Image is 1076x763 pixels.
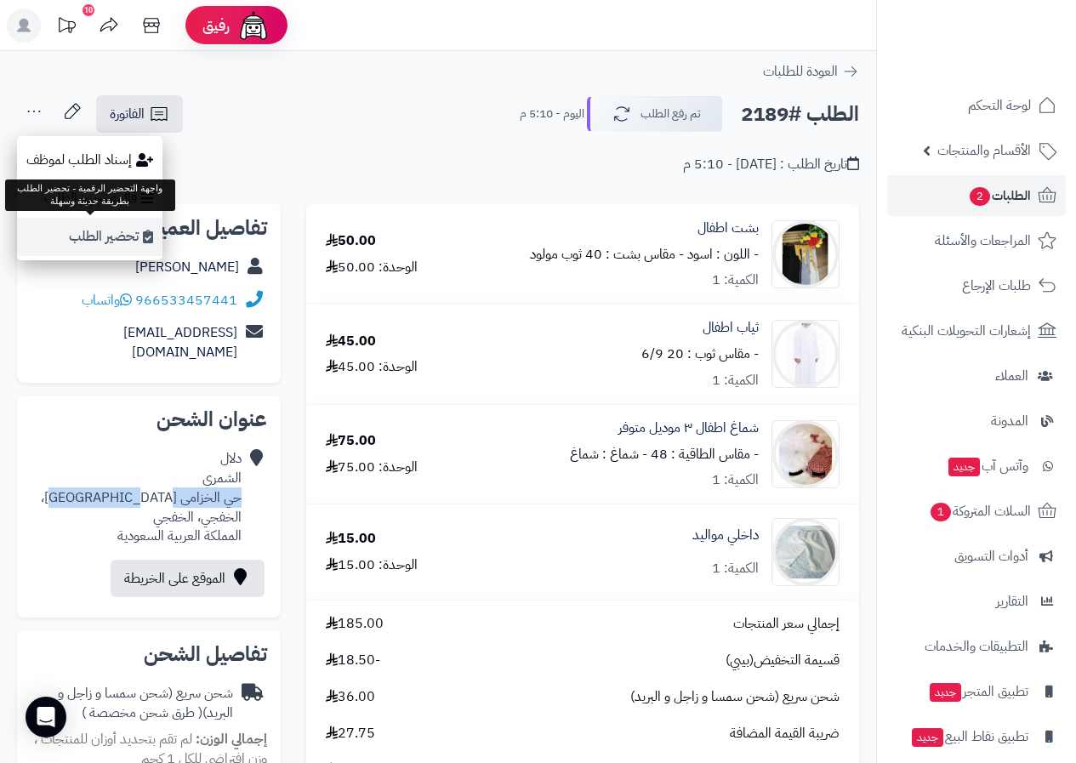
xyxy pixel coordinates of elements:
[947,454,1028,478] span: وآتس آب
[772,320,839,388] img: 1af7a408-2187-4f6d-9cee-3e68edc45835-90x90.jpg
[41,449,242,546] div: دلال الشمري حي الخزامى [GEOGRAPHIC_DATA]، الخفجي، الخفجي المملكة العربية السعودية
[726,651,840,670] span: قسيمة التخفيض(بيبي)
[991,409,1028,433] span: المدونة
[887,671,1066,712] a: تطبيق المتجرجديد
[326,724,375,743] span: 27.75
[887,581,1066,622] a: التقارير
[741,97,859,132] h2: الطلب #2189
[5,179,175,211] div: واجهة التحضير الرقمية - تحضير الطلب بطريقة حديثة وسهلة
[712,559,759,578] div: الكمية: 1
[326,231,376,251] div: 50.00
[772,518,839,586] img: 7e24f1e6-5047-47a5-a949-dd0ef92d512d-90x90.jpg
[630,687,840,707] span: شحن سريع (شحن سمسا و زاجل و البريد)
[730,724,840,743] span: ضريبة القيمة المضافة
[135,290,237,310] a: 966533457441
[651,444,759,464] small: - مقاس الطاقية : 48
[763,61,859,82] a: العودة للطلبات
[618,419,759,438] a: شماغ اطفال ٣ موديل متوفر
[772,220,839,288] img: IMG_20200615_165736-90x90.jpg
[326,687,375,707] span: 36.00
[954,544,1028,568] span: أدوات التسويق
[326,458,418,477] div: الوحدة: 75.00
[17,140,162,179] button: إسناد الطلب لموظف
[135,257,239,277] a: [PERSON_NAME]
[31,409,267,430] h2: عنوان الشحن
[111,560,265,597] a: الموقع على الخريطة
[928,680,1028,703] span: تطبيق المتجر
[912,728,943,747] span: جديد
[326,258,418,277] div: الوحدة: 50.00
[887,175,1066,216] a: الطلبات2
[45,9,88,47] a: تحديثات المنصة
[968,184,1031,208] span: الطلبات
[887,220,1066,261] a: المراجعات والأسئلة
[910,725,1028,749] span: تطبيق نقاط البيع
[570,444,647,464] small: - شماغ : شماغ
[326,357,418,377] div: الوحدة: 45.00
[520,105,584,122] small: اليوم - 5:10 م
[968,94,1031,117] span: لوحة التحكم
[995,364,1028,388] span: العملاء
[326,555,418,575] div: الوحدة: 15.00
[17,218,162,256] a: تحضير الطلب
[970,187,990,206] span: 2
[935,229,1031,253] span: المراجعات والأسئلة
[887,401,1066,441] a: المدونة
[82,290,132,310] a: واتساب
[937,139,1031,162] span: الأقسام والمنتجات
[530,244,684,265] small: - مقاس بشت : 40 ثوب مولود
[236,9,270,43] img: ai-face.png
[887,491,1066,532] a: السلات المتروكة1
[26,697,66,737] div: Open Intercom Messenger
[123,322,237,362] a: [EMAIL_ADDRESS][DOMAIN_NAME]
[930,683,961,702] span: جديد
[887,265,1066,306] a: طلبات الإرجاع
[929,499,1031,523] span: السلات المتروكة
[962,274,1031,298] span: طلبات الإرجاع
[763,61,838,82] span: العودة للطلبات
[587,96,723,132] button: تم رفع الطلب
[687,244,759,265] small: - اللون : اسود
[31,644,267,664] h2: تفاصيل الشحن
[887,310,1066,351] a: إشعارات التحويلات البنكية
[96,95,183,133] a: الفاتورة
[641,344,759,364] small: - مقاس ثوب : 20 6/9
[887,446,1066,487] a: وآتس آبجديد
[196,729,267,749] strong: إجمالي الوزن:
[772,420,839,488] img: c42c9f30-6303-4554-af95-3bb4ca6a416d-90x90.jpg
[110,104,145,124] span: الفاتورة
[703,318,759,338] a: ثياب اطفال
[996,589,1028,613] span: التقارير
[931,503,951,521] span: 1
[902,319,1031,343] span: إشعارات التحويلات البنكية
[692,526,759,545] a: داخلي مواليد
[697,219,759,238] a: بشت اطفال
[887,356,1066,396] a: العملاء
[887,626,1066,667] a: التطبيقات والخدمات
[326,431,376,451] div: 75.00
[82,703,202,723] span: ( طرق شحن مخصصة )
[31,684,233,723] div: شحن سريع (شحن سمسا و زاجل و البريد)
[887,536,1066,577] a: أدوات التسويق
[887,716,1066,757] a: تطبيق نقاط البيعجديد
[326,332,376,351] div: 45.00
[83,4,94,16] div: 10
[712,470,759,490] div: الكمية: 1
[733,614,840,634] span: إجمالي سعر المنتجات
[202,15,230,36] span: رفيق
[326,614,384,634] span: 185.00
[712,270,759,290] div: الكمية: 1
[683,155,859,174] div: تاريخ الطلب : [DATE] - 5:10 م
[925,635,1028,658] span: التطبيقات والخدمات
[326,529,376,549] div: 15.00
[960,46,1060,82] img: logo-2.png
[887,85,1066,126] a: لوحة التحكم
[948,458,980,476] span: جديد
[326,651,380,670] span: -18.50
[712,371,759,390] div: الكمية: 1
